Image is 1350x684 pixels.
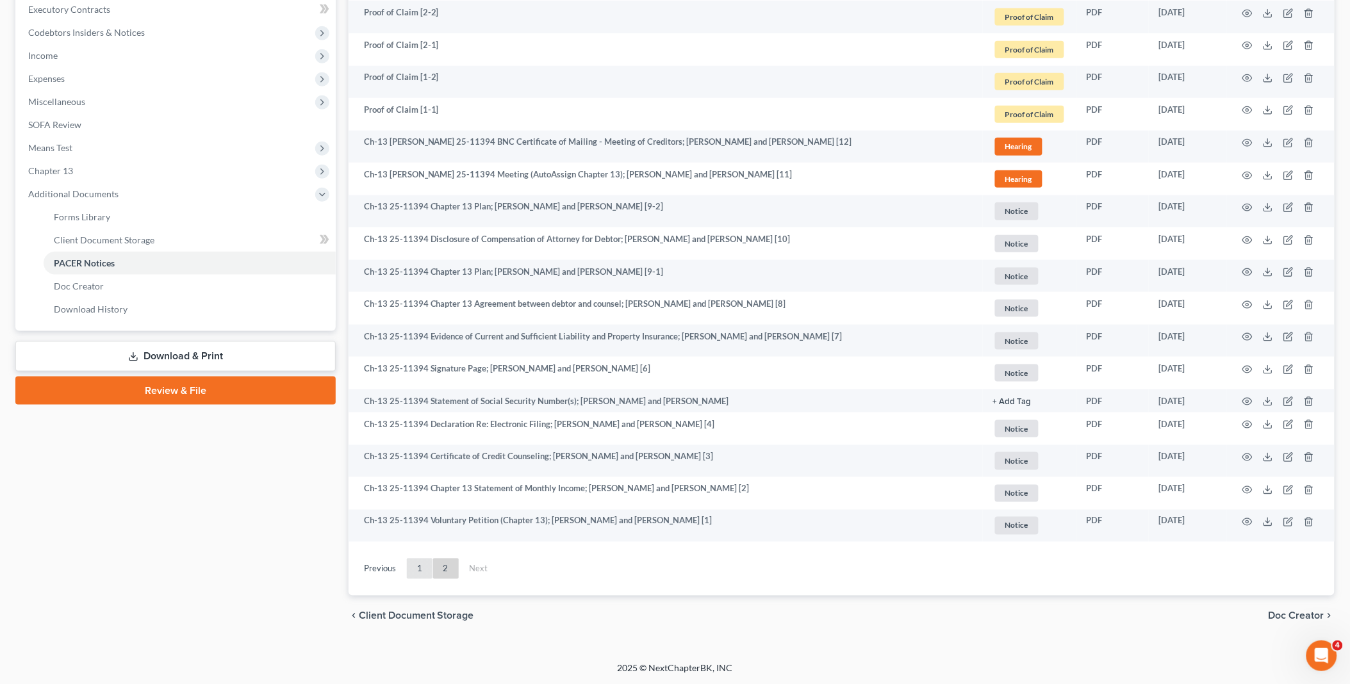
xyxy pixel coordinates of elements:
td: [DATE] [1149,325,1227,357]
a: PACER Notices [44,252,336,275]
span: Notice [995,332,1039,350]
i: chevron_right [1324,611,1335,621]
a: Review & File [15,377,336,405]
span: Hearing [995,138,1042,155]
td: PDF [1076,66,1149,99]
span: Notice [995,452,1039,469]
td: Ch-13 25-11394 Signature Page; [PERSON_NAME] and [PERSON_NAME] [6] [349,357,983,389]
td: PDF [1076,445,1149,478]
a: Forms Library [44,206,336,229]
a: Notice [993,200,1066,222]
span: Download History [54,304,128,314]
i: chevron_left [349,611,359,621]
span: Miscellaneous [28,96,85,107]
a: Notice [993,233,1066,254]
span: 4 [1333,640,1343,651]
a: Client Document Storage [44,229,336,252]
td: Proof of Claim [2-1] [349,33,983,66]
td: Ch-13 25-11394 Voluntary Petition (Chapter 13); [PERSON_NAME] and [PERSON_NAME] [1] [349,510,983,542]
span: Notice [995,420,1039,437]
td: Ch-13 25-11394 Certificate of Credit Counseling; [PERSON_NAME] and [PERSON_NAME] [3] [349,445,983,478]
span: Chapter 13 [28,165,73,176]
td: [DATE] [1149,445,1227,478]
a: Notice [993,362,1066,384]
td: PDF [1076,98,1149,131]
a: Proof of Claim [993,6,1066,28]
td: [DATE] [1149,66,1227,99]
td: PDF [1076,260,1149,293]
button: chevron_left Client Document Storage [349,611,474,621]
td: [DATE] [1149,477,1227,510]
td: [DATE] [1149,260,1227,293]
a: Notice [993,266,1066,287]
td: PDF [1076,1,1149,33]
span: Forms Library [54,211,110,222]
td: Proof of Claim [1-2] [349,66,983,99]
a: Proof of Claim [993,71,1066,92]
td: PDF [1076,389,1149,412]
span: Additional Documents [28,188,119,199]
td: [DATE] [1149,227,1227,260]
td: Ch-13 25-11394 Disclosure of Compensation of Attorney for Debtor; [PERSON_NAME] and [PERSON_NAME]... [349,227,983,260]
td: PDF [1076,357,1149,389]
a: SOFA Review [18,113,336,136]
td: Ch-13 25-11394 Chapter 13 Plan; [PERSON_NAME] and [PERSON_NAME] [9-1] [349,260,983,293]
td: [DATE] [1149,292,1227,325]
td: Proof of Claim [2-2] [349,1,983,33]
a: + Add Tag [993,395,1066,407]
span: Codebtors Insiders & Notices [28,27,145,38]
span: Client Document Storage [359,611,474,621]
span: Notice [995,364,1039,382]
a: Notice [993,418,1066,439]
span: Notice [995,485,1039,502]
a: Hearing [993,136,1066,157]
a: Notice [993,330,1066,352]
a: Hearing [993,168,1066,190]
span: Notice [995,235,1039,252]
a: Notice [993,298,1066,319]
td: PDF [1076,33,1149,66]
span: Proof of Claim [995,73,1064,90]
td: Ch-13 25-11394 Chapter 13 Statement of Monthly Income; [PERSON_NAME] and [PERSON_NAME] [2] [349,477,983,510]
span: Hearing [995,170,1042,188]
a: Previous [354,558,406,579]
td: Ch-13 25-11394 Evidence of Current and Sufficient Liability and Property Insurance; [PERSON_NAME]... [349,325,983,357]
td: Ch-13 25-11394 Declaration Re: Electronic Filing; [PERSON_NAME] and [PERSON_NAME] [4] [349,412,983,445]
td: Ch-13 25-11394 Chapter 13 Agreement between debtor and counsel; [PERSON_NAME] and [PERSON_NAME] [8] [349,292,983,325]
td: PDF [1076,325,1149,357]
span: Income [28,50,58,61]
td: [DATE] [1149,357,1227,389]
span: Proof of Claim [995,8,1064,26]
td: [DATE] [1149,33,1227,66]
td: [DATE] [1149,389,1227,412]
a: Proof of Claim [993,39,1066,60]
a: Download History [44,298,336,321]
td: PDF [1076,477,1149,510]
span: Expenses [28,73,65,84]
a: Notice [993,515,1066,536]
td: [DATE] [1149,163,1227,195]
iframe: Intercom live chat [1306,640,1337,671]
td: PDF [1076,131,1149,163]
td: [DATE] [1149,1,1227,33]
td: Ch-13 [PERSON_NAME] 25-11394 Meeting (AutoAssign Chapter 13); [PERSON_NAME] and [PERSON_NAME] [11] [349,163,983,195]
a: 2 [433,558,459,579]
td: Ch-13 [PERSON_NAME] 25-11394 BNC Certificate of Mailing - Meeting of Creditors; [PERSON_NAME] and... [349,131,983,163]
span: Notice [995,517,1039,534]
td: [DATE] [1149,98,1227,131]
td: [DATE] [1149,195,1227,228]
span: Notice [995,268,1039,285]
td: Ch-13 25-11394 Chapter 13 Plan; [PERSON_NAME] and [PERSON_NAME] [9-2] [349,195,983,228]
span: Doc Creator [54,281,104,291]
span: Notice [995,300,1039,317]
td: Proof of Claim [1-1] [349,98,983,131]
td: [DATE] [1149,510,1227,542]
span: Means Test [28,142,72,153]
span: PACER Notices [54,257,115,268]
td: PDF [1076,227,1149,260]
span: Client Document Storage [54,234,154,245]
span: Proof of Claim [995,106,1064,123]
a: Download & Print [15,341,336,371]
td: [DATE] [1149,131,1227,163]
span: Executory Contracts [28,4,110,15]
